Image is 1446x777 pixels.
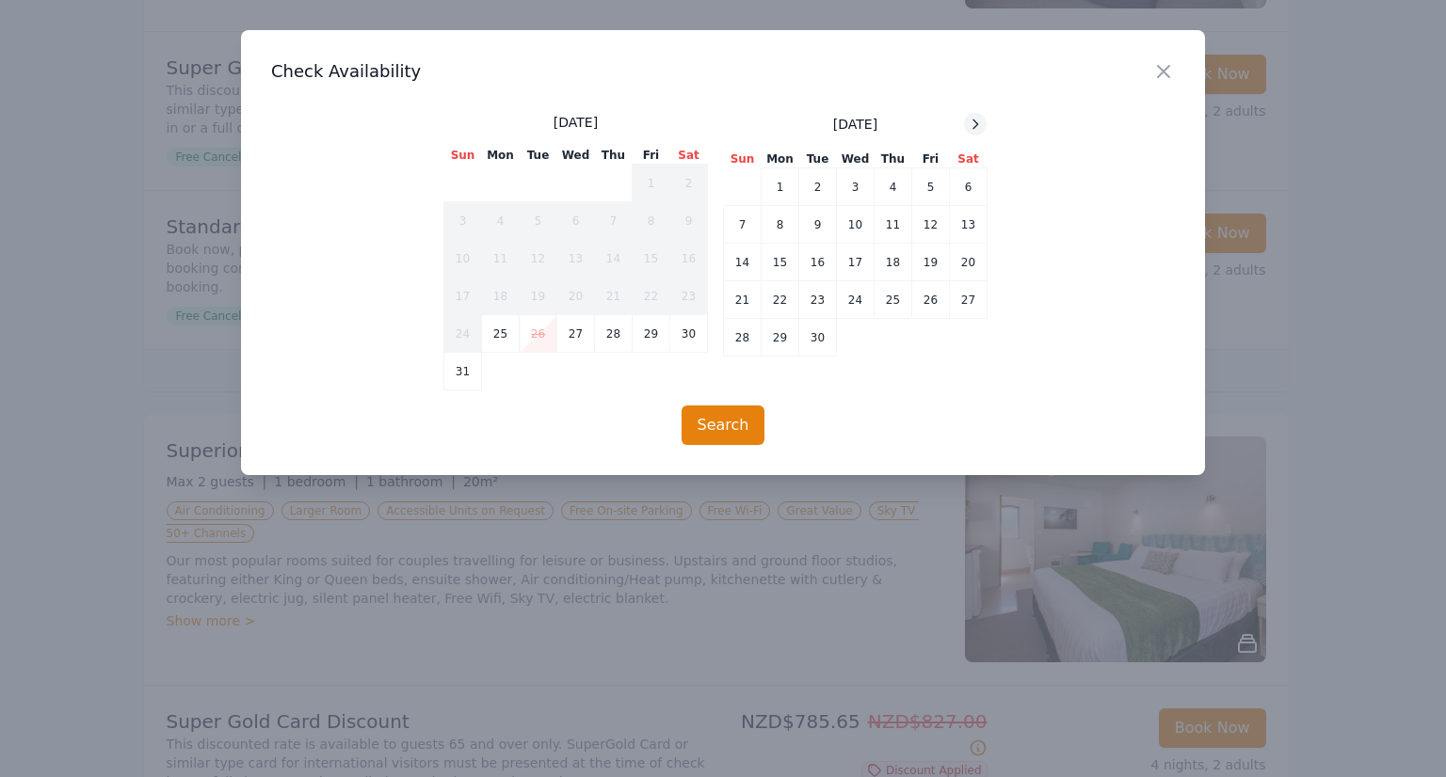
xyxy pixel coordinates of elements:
[912,168,950,206] td: 5
[950,206,988,244] td: 13
[799,151,837,168] th: Tue
[595,277,633,315] td: 21
[912,281,950,319] td: 26
[670,240,708,277] td: 16
[444,277,482,315] td: 17
[912,151,950,168] th: Fri
[875,168,912,206] td: 4
[520,315,557,353] td: 26
[799,206,837,244] td: 9
[482,240,520,277] td: 11
[724,244,762,281] td: 14
[912,244,950,281] td: 19
[950,168,988,206] td: 6
[670,315,708,353] td: 30
[444,315,482,353] td: 24
[557,147,595,165] th: Wed
[724,206,762,244] td: 7
[762,151,799,168] th: Mon
[520,277,557,315] td: 19
[950,281,988,319] td: 27
[724,281,762,319] td: 21
[875,151,912,168] th: Thu
[633,165,670,202] td: 1
[837,168,875,206] td: 3
[633,315,670,353] td: 29
[444,353,482,390] td: 31
[595,240,633,277] td: 14
[837,281,875,319] td: 24
[482,147,520,165] th: Mon
[950,151,988,168] th: Sat
[633,277,670,315] td: 22
[557,315,595,353] td: 27
[444,202,482,240] td: 3
[557,240,595,277] td: 13
[670,202,708,240] td: 9
[682,405,765,445] button: Search
[670,277,708,315] td: 23
[799,244,837,281] td: 16
[724,319,762,357] td: 28
[595,147,633,165] th: Thu
[670,147,708,165] th: Sat
[762,206,799,244] td: 8
[833,115,877,134] span: [DATE]
[482,277,520,315] td: 18
[554,113,598,132] span: [DATE]
[520,202,557,240] td: 5
[444,147,482,165] th: Sun
[875,206,912,244] td: 11
[837,244,875,281] td: 17
[520,147,557,165] th: Tue
[837,206,875,244] td: 10
[724,151,762,168] th: Sun
[762,319,799,357] td: 29
[633,240,670,277] td: 15
[444,240,482,277] td: 10
[595,202,633,240] td: 7
[633,147,670,165] th: Fri
[271,60,1175,83] h3: Check Availability
[837,151,875,168] th: Wed
[762,281,799,319] td: 22
[557,202,595,240] td: 6
[670,165,708,202] td: 2
[762,244,799,281] td: 15
[799,281,837,319] td: 23
[799,168,837,206] td: 2
[595,315,633,353] td: 28
[762,168,799,206] td: 1
[799,319,837,357] td: 30
[950,244,988,281] td: 20
[520,240,557,277] td: 12
[482,315,520,353] td: 25
[633,202,670,240] td: 8
[912,206,950,244] td: 12
[875,281,912,319] td: 25
[557,277,595,315] td: 20
[482,202,520,240] td: 4
[875,244,912,281] td: 18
